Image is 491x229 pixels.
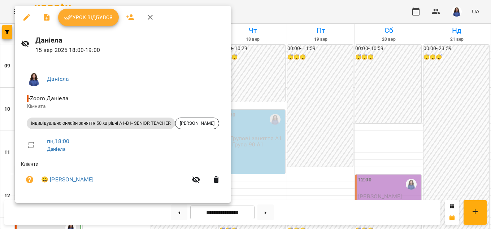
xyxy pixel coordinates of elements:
[47,75,69,82] a: Даніела
[41,175,94,184] a: 😀 [PERSON_NAME]
[175,120,219,127] span: [PERSON_NAME]
[21,171,38,188] button: Візит ще не сплачено. Додати оплату?
[35,46,225,54] p: 15 вер 2025 18:00 - 19:00
[35,35,225,46] h6: Даніела
[27,72,41,86] img: 896d7bd98bada4a398fcb6f6c121a1d1.png
[47,138,69,145] a: пн , 18:00
[175,118,219,129] div: [PERSON_NAME]
[58,9,119,26] button: Урок відбувся
[27,103,219,110] p: Кімната
[47,146,65,152] a: Даніела
[27,120,175,127] span: Індивідуальне онлайн заняття 50 хв рівні А1-В1- SENIOR TEACHER
[27,95,70,102] span: - Zoom Даніела
[64,13,113,22] span: Урок відбувся
[21,160,225,194] ul: Клієнти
